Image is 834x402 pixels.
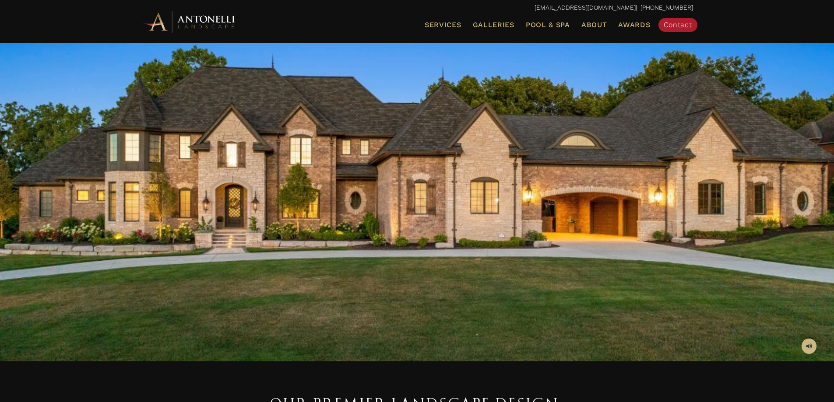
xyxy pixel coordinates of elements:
[526,21,570,29] span: Pool & Spa
[658,18,697,32] a: Contact
[615,19,654,31] a: Awards
[578,19,611,31] a: About
[581,21,607,28] span: About
[522,19,574,31] a: Pool & Spa
[664,21,692,29] span: Contact
[473,21,514,29] span: Galleries
[425,21,461,28] span: Services
[535,4,636,11] a: [EMAIL_ADDRESS][DOMAIN_NAME]
[469,19,518,31] a: Galleries
[141,2,693,14] p: | [PHONE_NUMBER]
[421,19,465,31] a: Services
[618,21,650,29] span: Awards
[141,10,238,34] img: Antonelli Horizontal Logo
